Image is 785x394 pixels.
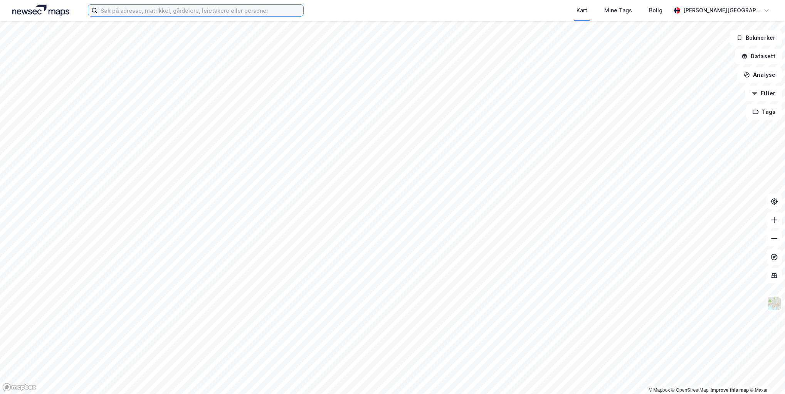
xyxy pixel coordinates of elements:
[767,296,782,311] img: Z
[730,30,782,46] button: Bokmerker
[12,5,69,16] img: logo.a4113a55bc3d86da70a041830d287a7e.svg
[671,387,709,393] a: OpenStreetMap
[711,387,749,393] a: Improve this map
[577,6,587,15] div: Kart
[735,49,782,64] button: Datasett
[649,6,662,15] div: Bolig
[746,357,785,394] div: Kontrollprogram for chat
[746,357,785,394] iframe: Chat Widget
[97,5,303,16] input: Søk på adresse, matrikkel, gårdeiere, leietakere eller personer
[649,387,670,393] a: Mapbox
[683,6,760,15] div: [PERSON_NAME][GEOGRAPHIC_DATA]
[604,6,632,15] div: Mine Tags
[2,383,36,392] a: Mapbox homepage
[746,104,782,120] button: Tags
[745,86,782,101] button: Filter
[737,67,782,83] button: Analyse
